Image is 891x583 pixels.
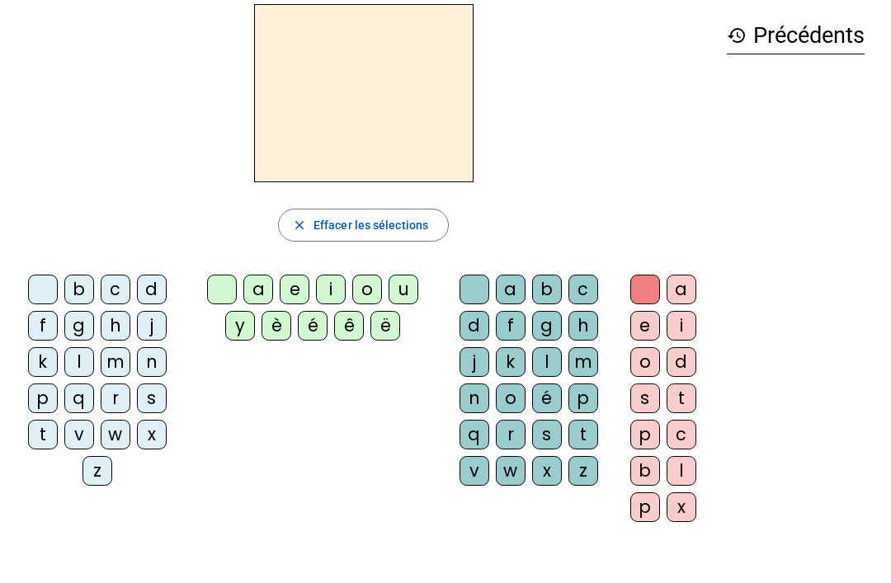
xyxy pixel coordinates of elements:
div: e [630,311,660,341]
div: j [137,311,167,341]
div: e [280,275,309,304]
div: v [460,456,489,486]
div: b [532,275,562,304]
div: p [630,492,660,522]
div: l [64,347,94,377]
div: t [667,383,696,413]
div: w [496,456,526,486]
div: h [568,311,598,341]
div: r [101,383,130,413]
button: Effacer les sélections [278,209,449,242]
div: h [101,311,130,341]
div: b [64,275,94,304]
div: é [298,311,328,341]
div: c [667,420,696,449]
div: m [568,347,598,377]
mat-icon: history [727,26,747,45]
div: d [460,311,489,341]
div: r [496,420,526,449]
div: s [137,383,167,413]
div: f [28,311,58,341]
div: è [262,311,291,341]
div: g [532,311,562,341]
div: ë [370,311,400,341]
div: s [630,383,660,413]
div: d [137,275,167,304]
div: x [532,456,562,486]
div: a [243,275,273,304]
div: k [28,347,58,377]
span: Effacer les sélections [313,215,428,235]
div: i [667,311,696,341]
div: z [568,456,598,486]
div: j [460,347,489,377]
div: d [667,347,696,377]
div: o [630,347,660,377]
div: t [568,420,598,449]
div: y [225,311,255,341]
div: a [667,275,696,304]
div: m [101,347,130,377]
div: i [316,275,346,304]
div: t [28,420,58,449]
div: l [532,347,562,377]
mat-icon: close [292,218,307,233]
div: p [28,383,58,413]
div: u [389,275,418,304]
div: é [532,383,562,413]
div: p [630,420,660,449]
div: b [630,456,660,486]
div: v [64,420,94,449]
div: c [101,275,130,304]
div: a [496,275,526,304]
div: g [64,311,94,341]
div: ê [334,311,364,341]
div: o [352,275,382,304]
div: q [460,420,489,449]
div: s [532,420,562,449]
div: p [568,383,598,413]
div: f [496,311,526,341]
div: k [496,347,526,377]
h3: Précédents [727,17,865,54]
div: x [667,492,696,522]
div: x [137,420,167,449]
div: n [460,383,489,413]
div: z [82,456,112,486]
div: o [496,383,526,413]
div: w [101,420,130,449]
div: l [667,456,696,486]
div: q [64,383,94,413]
div: n [137,347,167,377]
div: c [568,275,598,304]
